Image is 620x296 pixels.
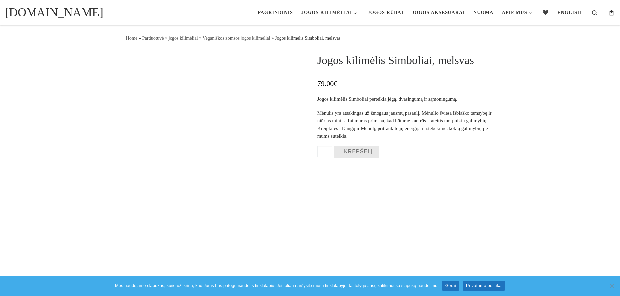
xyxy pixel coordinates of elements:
bdi: 79.00 [317,79,338,88]
span: Pagrindinis [258,5,293,18]
a: Veganiškos zomšos jogos kilimėliai [203,35,270,41]
a: Parduotuvė [142,35,164,41]
span: Mes naudojame slapukus, kurie užtikrina, kad Jums bus patogu naudotis tinklalapiu. Jei toliau nar... [115,282,439,289]
a: Jogos rūbai [365,5,405,19]
span: Ne [608,282,615,289]
p: Jogos kilimėlis Simboliai perteikia jėgą, dvasingumą ir sąmoningumą. [317,95,494,103]
span: € [334,79,337,88]
button: Į krepšelį [334,146,379,158]
a: [DOMAIN_NAME] [5,3,103,21]
a: 🖤 [541,5,551,19]
a: Gerai [442,281,459,291]
span: Jogos kilimėlis Simboliai, melsvas [275,35,341,41]
a: Nuoma [471,5,496,19]
a: Jogos aksesuarai [410,5,467,19]
span: » [165,35,167,41]
a: Pagrindinis [256,5,295,19]
a: Jogos kilimėliai [299,5,361,19]
a: jogos kilimėliai [169,35,198,41]
span: Jogos aksesuarai [412,5,465,18]
span: » [271,35,274,41]
span: Jogos rūbai [368,5,404,18]
p: Mėnulis yra atsakingas už žmogaus jausmų pasaulį. Mėnulio šviesa išblaško tamsybę ir niūrias mint... [317,109,494,140]
span: Jogos kilimėliai [301,5,352,18]
span: 🖤 [543,5,549,18]
span: Nuoma [473,5,493,18]
h1: Jogos kilimėlis Simboliai, melsvas [317,52,494,69]
span: Apie mus [502,5,527,18]
a: English [555,5,583,19]
input: Produkto kiekis [317,146,332,157]
a: Home [126,35,138,41]
span: » [139,35,141,41]
span: English [557,5,581,18]
a: Privatumo politika [463,281,505,291]
span: » [199,35,201,41]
